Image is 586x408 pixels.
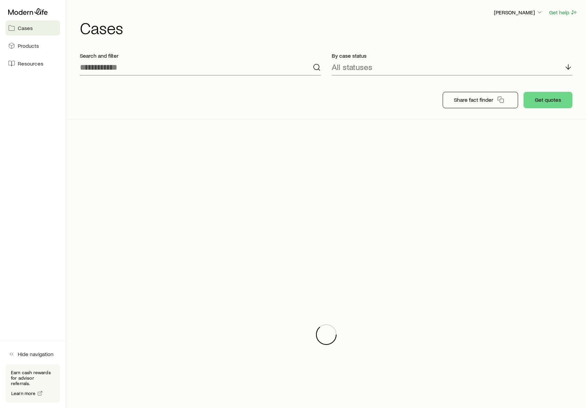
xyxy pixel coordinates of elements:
[11,391,36,396] span: Learn more
[5,20,60,36] a: Cases
[80,52,321,59] p: Search and filter
[5,38,60,53] a: Products
[11,370,55,386] p: Earn cash rewards for advisor referrals.
[332,52,573,59] p: By case status
[494,9,543,17] button: [PERSON_NAME]
[332,62,372,72] p: All statuses
[5,347,60,362] button: Hide navigation
[18,42,39,49] span: Products
[80,19,578,36] h1: Cases
[454,96,493,103] p: Share fact finder
[443,92,518,108] button: Share fact finder
[18,25,33,31] span: Cases
[18,351,54,357] span: Hide navigation
[5,364,60,403] div: Earn cash rewards for advisor referrals.Learn more
[5,56,60,71] a: Resources
[18,60,43,67] span: Resources
[549,9,578,16] button: Get help
[524,92,572,108] button: Get quotes
[494,9,543,16] p: [PERSON_NAME]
